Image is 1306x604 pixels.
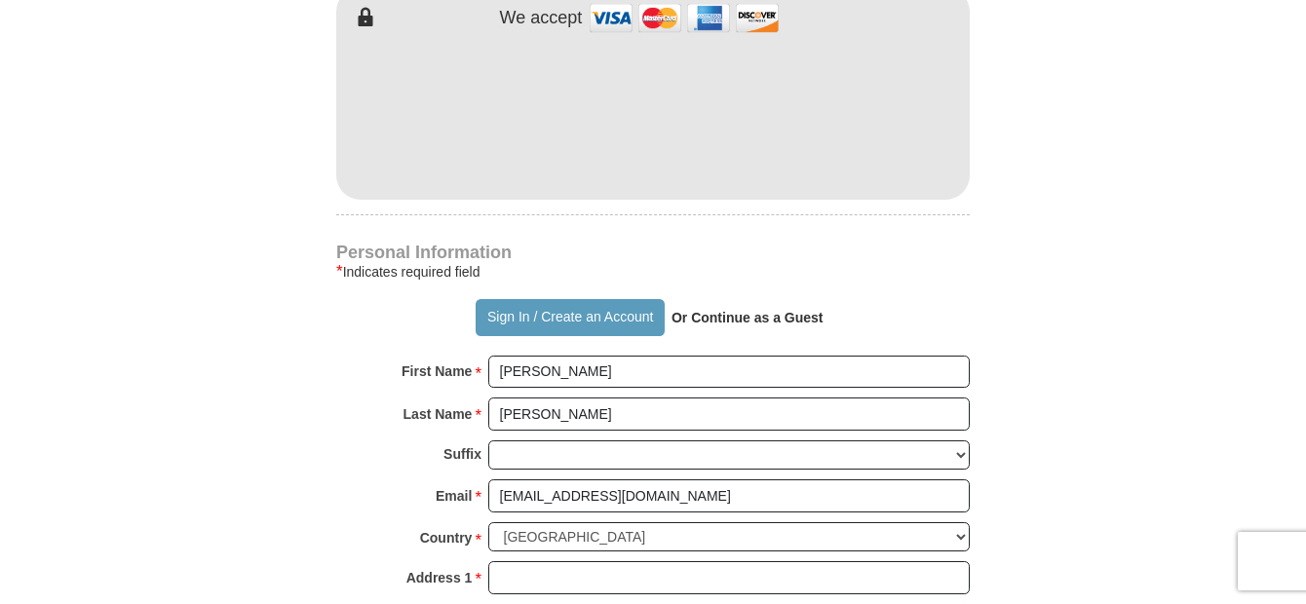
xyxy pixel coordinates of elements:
strong: Country [420,524,473,551]
h4: Personal Information [336,245,970,260]
strong: Last Name [403,400,473,428]
strong: First Name [402,358,472,385]
button: Sign In / Create an Account [476,299,664,336]
strong: Email [436,482,472,510]
div: Indicates required field [336,260,970,283]
strong: Suffix [443,440,481,468]
strong: Address 1 [406,564,473,591]
h4: We accept [500,8,583,29]
strong: Or Continue as a Guest [672,310,824,325]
